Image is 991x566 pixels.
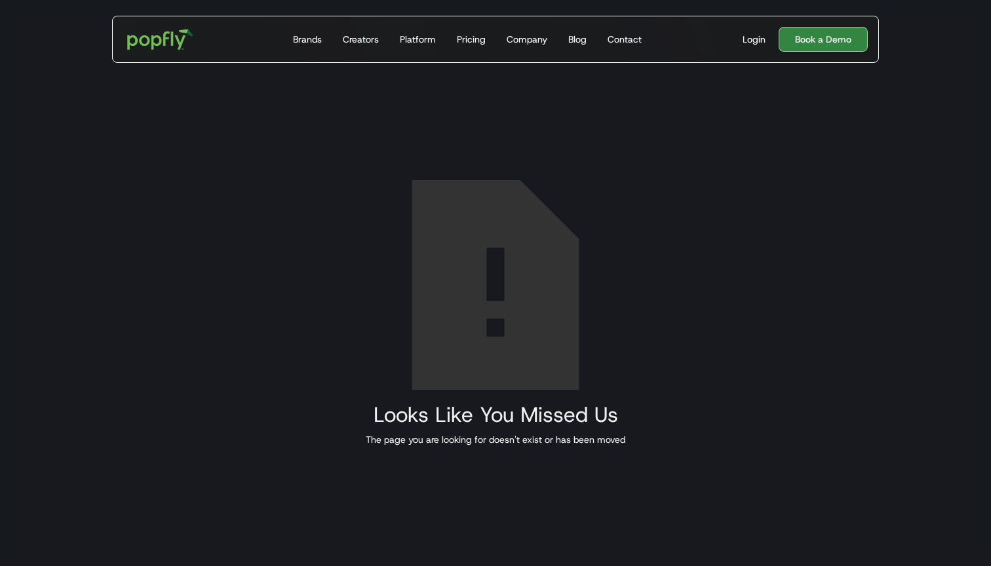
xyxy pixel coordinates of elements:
a: Brands [288,16,327,62]
div: Platform [400,33,436,46]
div: Pricing [457,33,486,46]
div: Blog [568,33,587,46]
a: Platform [395,16,441,62]
a: Creators [338,16,384,62]
a: Contact [602,16,647,62]
div: Company [507,33,547,46]
div: Creators [343,33,379,46]
div: The page you are looking for doesn't exist or has been moved [366,433,625,446]
a: Company [501,16,553,62]
a: Book a Demo [779,27,868,52]
div: Login [743,33,766,46]
div: Contact [608,33,642,46]
div: Brands [293,33,322,46]
h2: Looks Like You Missed Us [366,403,625,426]
a: home [118,20,203,59]
a: Blog [563,16,592,62]
a: Login [737,33,771,46]
a: Pricing [452,16,491,62]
